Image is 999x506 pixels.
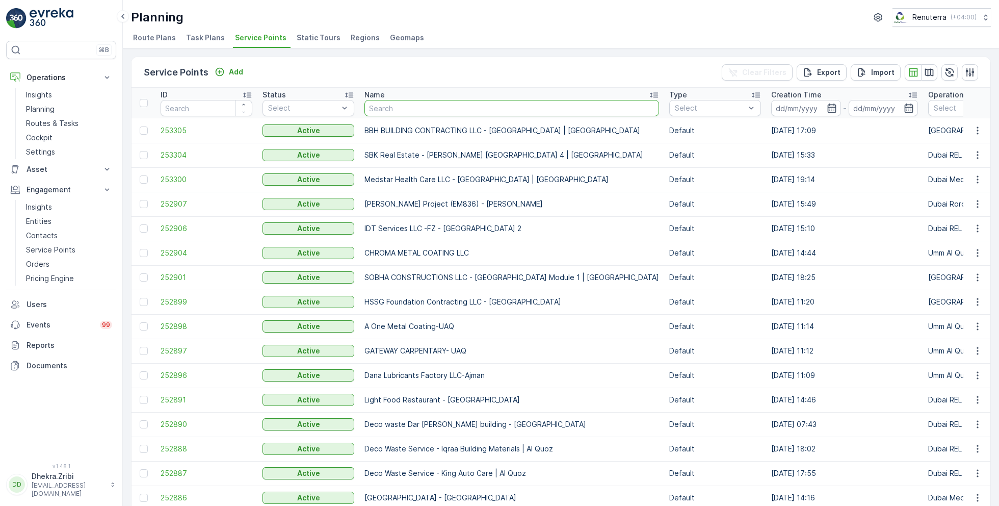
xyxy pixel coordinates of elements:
p: Creation Time [771,90,822,100]
td: IDT Services LLC -FZ - [GEOGRAPHIC_DATA] 2 [359,216,664,241]
a: Reports [6,335,116,356]
td: Default [664,265,766,290]
p: - [843,102,847,114]
a: 252887 [161,468,252,478]
button: Active [262,271,354,284]
td: Deco Waste Service - Iqraa Building Materials | Al Quoz [359,437,664,461]
a: 252899 [161,297,252,307]
td: Default [664,118,766,143]
p: ⌘B [99,46,109,54]
a: Routes & Tasks [22,116,116,131]
td: [DATE] 18:25 [766,265,923,290]
span: 252896 [161,370,252,381]
a: 252897 [161,346,252,356]
span: 252907 [161,199,252,209]
td: Default [664,290,766,314]
button: Active [262,394,354,406]
button: Import [851,64,901,81]
button: Active [262,198,354,210]
p: Select [675,103,745,113]
p: Planning [131,9,183,26]
a: 252890 [161,419,252,429]
p: Documents [27,361,112,371]
button: Active [262,443,354,455]
button: Active [262,173,354,186]
button: Active [262,149,354,161]
span: Geomaps [390,33,424,43]
input: dd/mm/yyyy [771,100,841,116]
span: 252906 [161,223,252,234]
p: Name [364,90,385,100]
div: Toggle Row Selected [140,420,148,428]
p: Active [297,321,320,332]
p: Clear Filters [742,67,786,78]
td: Default [664,192,766,216]
p: Active [297,199,320,209]
button: Active [262,320,354,333]
p: Routes & Tasks [26,118,78,129]
td: Deco Waste Service - King Auto Care | Al Quoz [359,461,664,486]
div: Toggle Row Selected [140,273,148,282]
p: Pricing Engine [26,273,74,284]
button: Clear Filters [722,64,793,81]
p: Active [297,395,320,405]
button: Active [262,247,354,259]
button: Active [262,345,354,357]
span: Static Tours [297,33,340,43]
a: 253305 [161,125,252,136]
button: Active [262,418,354,431]
p: Type [669,90,687,100]
button: Asset [6,159,116,180]
td: SBK Real Estate - [PERSON_NAME] [GEOGRAPHIC_DATA] 4 | [GEOGRAPHIC_DATA] [359,143,664,167]
button: Add [211,66,247,78]
p: Active [297,346,320,356]
div: Toggle Row Selected [140,249,148,257]
div: Toggle Row Selected [140,298,148,306]
p: Active [297,493,320,503]
button: Export [797,64,847,81]
p: Service Points [26,245,75,255]
span: Regions [351,33,380,43]
button: Active [262,369,354,382]
span: Task Plans [186,33,225,43]
td: [DATE] 11:14 [766,314,923,339]
p: Operations [27,72,96,83]
button: Renuterra(+04:00) [892,8,991,27]
a: Cockpit [22,131,116,145]
p: Asset [27,164,96,174]
input: dd/mm/yyyy [849,100,918,116]
td: [PERSON_NAME] Project (EM836) - [PERSON_NAME] [359,192,664,216]
td: CHROMA METAL COATING LLC [359,241,664,265]
img: logo [6,8,27,29]
input: Search [364,100,659,116]
img: Screenshot_2024-07-26_at_13.33.01.png [892,12,908,23]
a: Contacts [22,229,116,243]
a: Planning [22,102,116,116]
td: [DATE] 15:33 [766,143,923,167]
button: Active [262,467,354,479]
span: 252898 [161,321,252,332]
td: Default [664,412,766,437]
span: 252891 [161,395,252,405]
p: 99 [102,321,110,329]
a: 253304 [161,150,252,160]
p: [EMAIL_ADDRESS][DOMAIN_NAME] [32,482,105,498]
td: Default [664,461,766,486]
td: Default [664,339,766,363]
span: Service Points [235,33,286,43]
td: Default [664,388,766,412]
td: [DATE] 11:12 [766,339,923,363]
button: Operations [6,67,116,88]
p: Dhekra.Zribi [32,471,105,482]
a: 252901 [161,272,252,283]
span: 252888 [161,444,252,454]
td: [DATE] 07:43 [766,412,923,437]
td: HSSG Foundation Contracting LLC - [GEOGRAPHIC_DATA] [359,290,664,314]
a: 253300 [161,174,252,185]
p: Active [297,468,320,478]
p: Add [229,67,243,77]
a: Entities [22,214,116,229]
